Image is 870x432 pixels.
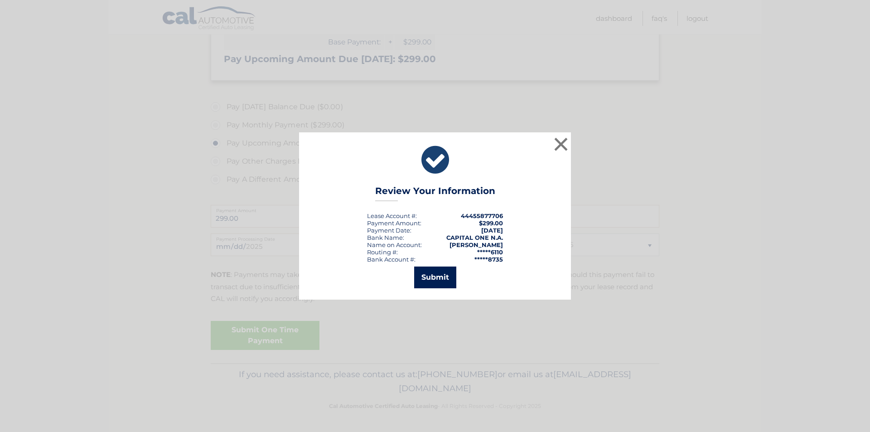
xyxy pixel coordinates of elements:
h3: Review Your Information [375,185,495,201]
div: : [367,227,411,234]
div: Routing #: [367,248,398,256]
button: × [552,135,570,153]
div: Name on Account: [367,241,422,248]
span: Payment Date [367,227,410,234]
button: Submit [414,267,456,288]
strong: [PERSON_NAME] [449,241,503,248]
div: Payment Amount: [367,219,421,227]
div: Bank Account #: [367,256,416,263]
span: $299.00 [479,219,503,227]
strong: CAPITAL ONE N.A. [446,234,503,241]
div: Lease Account #: [367,212,417,219]
strong: 44455877706 [461,212,503,219]
span: [DATE] [481,227,503,234]
div: Bank Name: [367,234,404,241]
